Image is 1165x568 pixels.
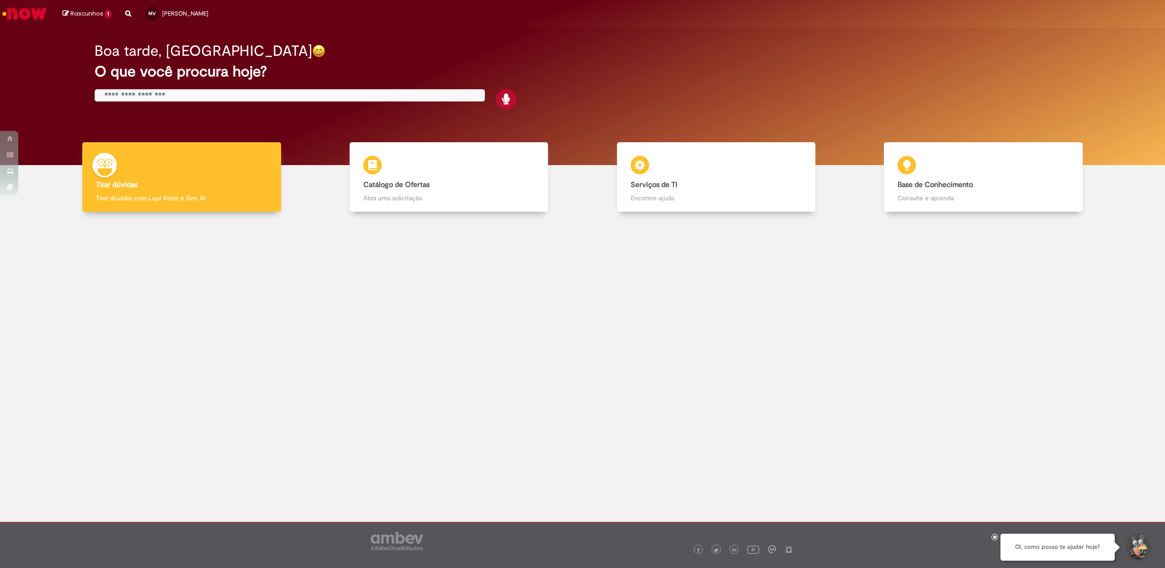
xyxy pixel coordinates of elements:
[747,543,759,555] img: logo_footer_youtube.png
[105,10,112,18] span: 1
[95,64,1070,80] h2: O que você procura hoje?
[96,180,138,189] b: Tirar dúvidas
[63,10,112,18] a: Rascunhos
[631,180,677,189] b: Serviços de TI
[850,142,1117,212] a: Base de Conhecimento Consulte e aprenda
[714,548,718,552] img: logo_footer_twitter.png
[898,193,1069,203] p: Consulte e aprenda
[1,5,48,23] img: ServiceNow
[315,142,583,212] a: Catálogo de Ofertas Abra uma solicitação
[732,547,737,553] img: logo_footer_linkedin.png
[583,142,850,212] a: Serviços de TI Encontre ajuda
[696,548,701,552] img: logo_footer_facebook.png
[1000,534,1115,561] div: Oi, como posso te ajudar hoje?
[1124,534,1151,561] button: Iniciar Conversa de Suporte
[363,180,430,189] b: Catálogo de Ofertas
[96,193,267,203] p: Tirar dúvidas com Lupi Assist e Gen Ai
[312,44,325,58] img: happy-face.png
[48,142,315,212] a: Tirar dúvidas Tirar dúvidas com Lupi Assist e Gen Ai
[631,193,802,203] p: Encontre ajuda
[785,545,793,553] img: logo_footer_naosei.png
[371,532,423,550] img: logo_footer_ambev_rotulo_gray.png
[149,11,156,16] span: MV
[162,10,208,17] span: [PERSON_NAME]
[768,545,776,553] img: logo_footer_workplace.png
[95,43,312,59] h2: Boa tarde, [GEOGRAPHIC_DATA]
[70,9,103,18] span: Rascunhos
[363,193,535,203] p: Abra uma solicitação
[898,180,973,189] b: Base de Conhecimento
